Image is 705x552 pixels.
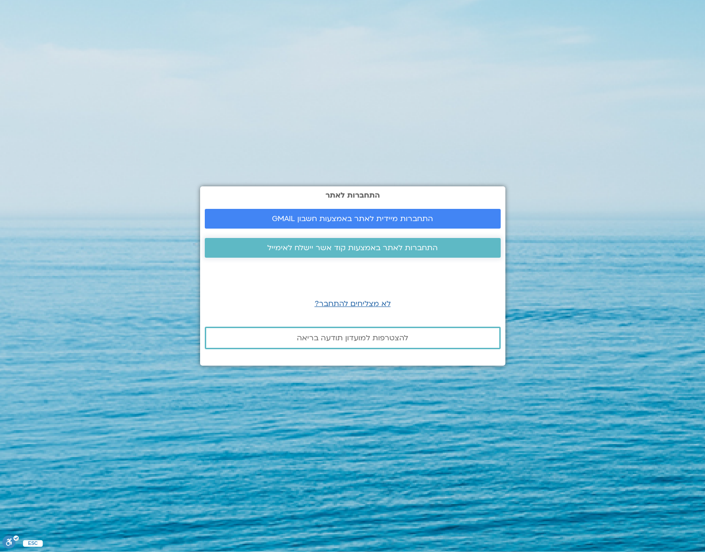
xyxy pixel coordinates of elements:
[205,327,501,349] a: להצטרפות למועדון תודעה בריאה
[272,215,433,223] span: התחברות מיידית לאתר באמצעות חשבון GMAIL
[315,299,391,309] a: לא מצליחים להתחבר?
[297,334,408,342] span: להצטרפות למועדון תודעה בריאה
[205,209,501,229] a: התחברות מיידית לאתר באמצעות חשבון GMAIL
[205,238,501,258] a: התחברות לאתר באמצעות קוד אשר יישלח לאימייל
[267,244,438,252] span: התחברות לאתר באמצעות קוד אשר יישלח לאימייל
[205,191,501,199] h2: התחברות לאתר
